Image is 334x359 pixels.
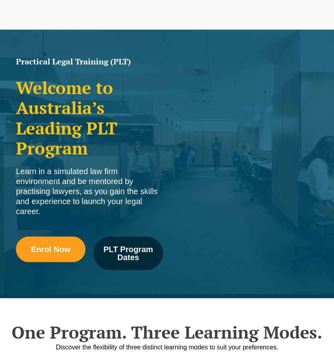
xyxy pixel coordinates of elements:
div: Learn in a simulated law firm environment and be mentored by practising lawyers, as you gain the ... [16,166,163,217]
h1: Practical Legal Training (PLT) [16,58,163,66]
a: Enrol Now [16,237,85,262]
h2: Welcome to Australia’s Leading PLT Program [16,78,163,158]
span: PLT Program Dates [99,245,157,261]
span: Enrol Now [31,245,71,253]
a: PLT Program Dates [93,237,163,270]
